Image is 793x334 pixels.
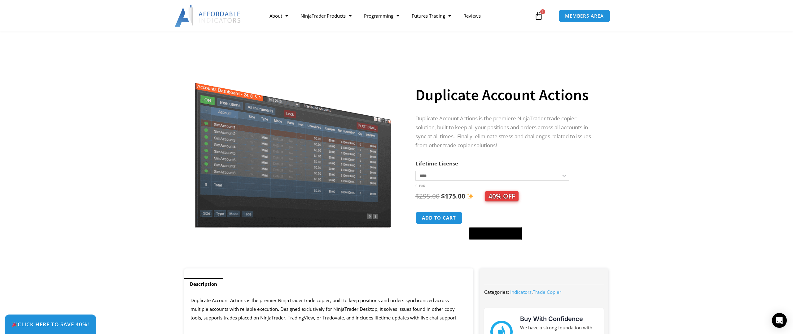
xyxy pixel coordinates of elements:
label: Lifetime License [415,160,458,167]
img: LogoAI | Affordable Indicators – NinjaTrader [175,5,241,27]
span: 1 [540,9,545,14]
img: ✨ [467,193,474,199]
button: Buy with GPay [469,227,522,240]
span: $ [415,192,419,200]
a: 1 [525,7,552,25]
span: 40% OFF [485,191,519,201]
p: Duplicate Account Actions is the premiere NinjaTrader trade copier solution, built to keep all yo... [415,114,596,150]
a: Programming [358,9,405,23]
a: Indicators [510,289,532,295]
span: MEMBERS AREA [565,14,604,18]
a: Description [184,278,223,290]
span: Click Here to save 40%! [12,322,89,327]
span: $ [441,192,445,200]
a: Clear options [415,184,425,188]
a: Trade Copier [533,289,561,295]
span: Categories: [484,289,509,295]
span: Duplicate Account Actions is the premier NinjaTrader trade copier, built to keep positions and or... [191,297,458,321]
a: Reviews [457,9,487,23]
iframe: PayPal Message 1 [415,243,596,249]
a: MEMBERS AREA [559,10,610,22]
h1: Duplicate Account Actions [415,84,596,106]
a: About [263,9,294,23]
img: 🎉 [12,322,17,327]
a: 🎉Click Here to save 40%! [5,315,96,334]
bdi: 295.00 [415,192,440,200]
div: Open Intercom Messenger [772,313,787,328]
span: , [510,289,561,295]
iframe: Secure express checkout frame [468,211,524,225]
a: Futures Trading [405,9,457,23]
button: Add to cart [415,212,462,224]
nav: Menu [263,9,533,23]
bdi: 175.00 [441,192,465,200]
a: NinjaTrader Products [294,9,358,23]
